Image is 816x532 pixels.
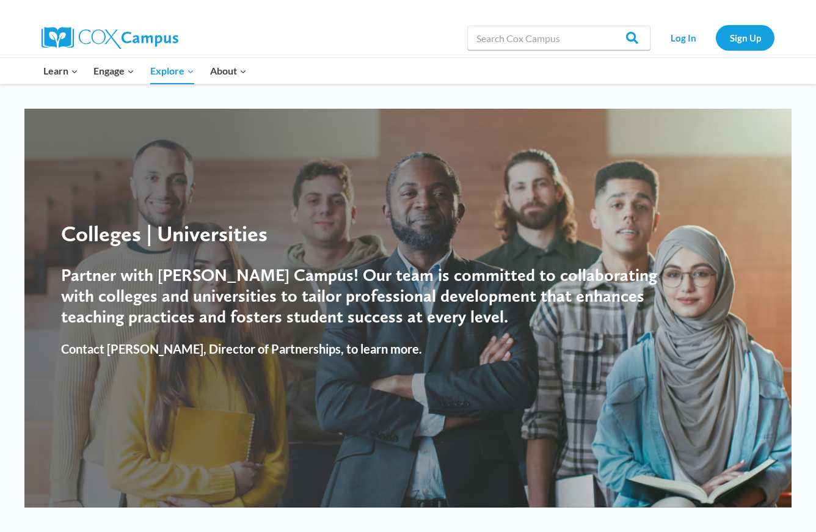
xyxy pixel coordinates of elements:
div: Colleges | Universities [61,220,683,247]
input: Search Cox Campus [467,26,650,50]
span: Explore [150,63,194,79]
span: About [210,63,247,79]
span: Learn [43,63,78,79]
a: Sign Up [716,25,774,50]
a: Log In [657,25,710,50]
img: Cox Campus [42,27,178,49]
strong: Contact [PERSON_NAME], Director of Partnerships, to learn more. [61,341,422,356]
nav: Primary Navigation [35,58,254,84]
nav: Secondary Navigation [657,25,774,50]
span: Engage [93,63,134,79]
h4: Partner with [PERSON_NAME] Campus! Our team is committed to collaborating with colleges and unive... [61,265,683,327]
